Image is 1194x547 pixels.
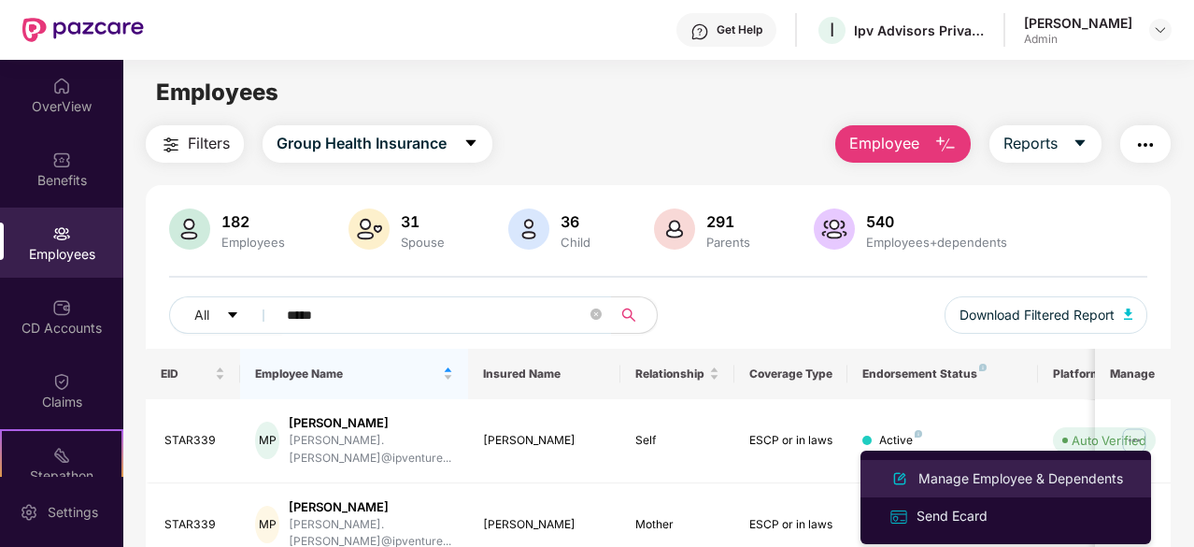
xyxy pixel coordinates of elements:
[188,132,230,155] span: Filters
[52,446,71,465] img: svg+xml;base64,PHN2ZyB4bWxucz0iaHR0cDovL3d3dy53My5vcmcvMjAwMC9zdmciIHdpZHRoPSIyMSIgaGVpZ2h0PSIyMC...
[161,367,212,381] span: EID
[169,209,210,250] img: svg+xml;base64,PHN2ZyB4bWxucz0iaHR0cDovL3d3dy53My5vcmcvMjAwMC9zdmciIHhtbG5zOnhsaW5rPSJodHRwOi8vd3...
[888,468,911,490] img: svg+xml;base64,PHN2ZyB4bWxucz0iaHR0cDovL3d3dy53My5vcmcvMjAwMC9zdmciIHhtbG5zOnhsaW5rPSJodHRwOi8vd3...
[703,212,754,231] div: 291
[468,349,620,399] th: Insured Name
[1073,136,1087,152] span: caret-down
[879,432,922,450] div: Active
[1053,367,1156,381] div: Platform Status
[1024,32,1132,47] div: Admin
[862,235,1011,250] div: Employees+dependents
[557,212,594,231] div: 36
[635,367,705,381] span: Relationship
[979,364,987,371] img: svg+xml;base64,PHN2ZyB4bWxucz0iaHR0cDovL3d3dy53My5vcmcvMjAwMC9zdmciIHdpZHRoPSI4IiBoZWlnaHQ9IjgiIH...
[888,507,909,527] img: svg+xml;base64,PHN2ZyB4bWxucz0iaHR0cDovL3d3dy53My5vcmcvMjAwMC9zdmciIHdpZHRoPSIxNiIgaGVpZ2h0PSIxNi...
[690,22,709,41] img: svg+xml;base64,PHN2ZyBpZD0iSGVscC0zMngzMiIgeG1sbnM9Imh0dHA6Ly93d3cudzMub3JnLzIwMDAvc3ZnIiB3aWR0aD...
[255,367,439,381] span: Employee Name
[397,212,448,231] div: 31
[397,235,448,250] div: Spouse
[590,307,602,324] span: close-circle
[835,125,971,163] button: Employee
[164,432,226,450] div: STAR339
[263,125,492,163] button: Group Health Insurancecaret-down
[654,209,695,250] img: svg+xml;base64,PHN2ZyB4bWxucz0iaHR0cDovL3d3dy53My5vcmcvMjAwMC9zdmciIHhtbG5zOnhsaW5rPSJodHRwOi8vd3...
[255,506,279,543] div: MP
[814,209,855,250] img: svg+xml;base64,PHN2ZyB4bWxucz0iaHR0cDovL3d3dy53My5vcmcvMjAwMC9zdmciIHhtbG5zOnhsaW5rPSJodHRwOi8vd3...
[749,432,833,450] div: ESCP or in laws
[611,308,647,323] span: search
[52,151,71,169] img: svg+xml;base64,PHN2ZyBpZD0iQmVuZWZpdHMiIHhtbG5zPSJodHRwOi8vd3d3LnczLm9yZy8yMDAwL3N2ZyIgd2lkdGg9Ij...
[1072,431,1146,450] div: Auto Verified
[289,432,453,468] div: [PERSON_NAME].[PERSON_NAME]@ipventure...
[635,516,719,534] div: Mother
[289,498,453,516] div: [PERSON_NAME]
[156,79,278,106] span: Employees
[52,298,71,317] img: svg+xml;base64,PHN2ZyBpZD0iQ0RfQWNjb3VudHMiIGRhdGEtbmFtZT0iQ0QgQWNjb3VudHMiIHhtbG5zPSJodHRwOi8vd3...
[717,22,762,37] div: Get Help
[463,136,478,152] span: caret-down
[1134,134,1157,156] img: svg+xml;base64,PHN2ZyB4bWxucz0iaHR0cDovL3d3dy53My5vcmcvMjAwMC9zdmciIHdpZHRoPSIyNCIgaGVpZ2h0PSIyNC...
[1024,14,1132,32] div: [PERSON_NAME]
[226,309,239,324] span: caret-down
[218,212,289,231] div: 182
[160,134,182,156] img: svg+xml;base64,PHN2ZyB4bWxucz0iaHR0cDovL3d3dy53My5vcmcvMjAwMC9zdmciIHdpZHRoPSIyNCIgaGVpZ2h0PSIyNC...
[734,349,848,399] th: Coverage Type
[52,224,71,243] img: svg+xml;base64,PHN2ZyBpZD0iRW1wbG95ZWVzIiB4bWxucz0iaHR0cDovL3d3dy53My5vcmcvMjAwMC9zdmciIHdpZHRoPS...
[862,212,1011,231] div: 540
[42,503,104,522] div: Settings
[989,125,1102,163] button: Reportscaret-down
[749,516,833,534] div: ESCP or in laws
[854,22,985,39] div: Ipv Advisors Private Limited
[1003,132,1058,155] span: Reports
[2,467,121,485] div: Stepathon
[483,516,605,534] div: [PERSON_NAME]
[945,296,1148,334] button: Download Filtered Report
[218,235,289,250] div: Employees
[483,432,605,450] div: [PERSON_NAME]
[277,132,447,155] span: Group Health Insurance
[959,305,1115,325] span: Download Filtered Report
[22,18,144,42] img: New Pazcare Logo
[703,235,754,250] div: Parents
[1153,22,1168,37] img: svg+xml;base64,PHN2ZyBpZD0iRHJvcGRvd24tMzJ4MzIiIHhtbG5zPSJodHRwOi8vd3d3LnczLm9yZy8yMDAwL3N2ZyIgd2...
[557,235,594,250] div: Child
[611,296,658,334] button: search
[849,132,919,155] span: Employee
[635,432,719,450] div: Self
[146,349,241,399] th: EID
[915,430,922,438] img: svg+xml;base64,PHN2ZyB4bWxucz0iaHR0cDovL3d3dy53My5vcmcvMjAwMC9zdmciIHdpZHRoPSI4IiBoZWlnaHQ9IjgiIH...
[830,19,834,41] span: I
[146,125,244,163] button: Filters
[289,414,453,432] div: [PERSON_NAME]
[934,134,957,156] img: svg+xml;base64,PHN2ZyB4bWxucz0iaHR0cDovL3d3dy53My5vcmcvMjAwMC9zdmciIHhtbG5zOnhsaW5rPSJodHRwOi8vd3...
[508,209,549,250] img: svg+xml;base64,PHN2ZyB4bWxucz0iaHR0cDovL3d3dy53My5vcmcvMjAwMC9zdmciIHhtbG5zOnhsaW5rPSJodHRwOi8vd3...
[1119,425,1149,455] img: manageButton
[169,296,283,334] button: Allcaret-down
[1124,309,1133,320] img: svg+xml;base64,PHN2ZyB4bWxucz0iaHR0cDovL3d3dy53My5vcmcvMjAwMC9zdmciIHhtbG5zOnhsaW5rPSJodHRwOi8vd3...
[255,422,279,459] div: MP
[52,372,71,391] img: svg+xml;base64,PHN2ZyBpZD0iQ2xhaW0iIHhtbG5zPSJodHRwOi8vd3d3LnczLm9yZy8yMDAwL3N2ZyIgd2lkdGg9IjIwIi...
[590,309,602,320] span: close-circle
[862,367,1022,381] div: Endorsement Status
[20,503,38,522] img: svg+xml;base64,PHN2ZyBpZD0iU2V0dGluZy0yMHgyMCIgeG1sbnM9Imh0dHA6Ly93d3cudzMub3JnLzIwMDAvc3ZnIiB3aW...
[915,468,1127,489] div: Manage Employee & Dependents
[1095,349,1171,399] th: Manage
[620,349,734,399] th: Relationship
[913,506,991,526] div: Send Ecard
[348,209,390,250] img: svg+xml;base64,PHN2ZyB4bWxucz0iaHR0cDovL3d3dy53My5vcmcvMjAwMC9zdmciIHhtbG5zOnhsaW5rPSJodHRwOi8vd3...
[52,77,71,95] img: svg+xml;base64,PHN2ZyBpZD0iSG9tZSIgeG1sbnM9Imh0dHA6Ly93d3cudzMub3JnLzIwMDAvc3ZnIiB3aWR0aD0iMjAiIG...
[194,305,209,325] span: All
[164,516,226,534] div: STAR339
